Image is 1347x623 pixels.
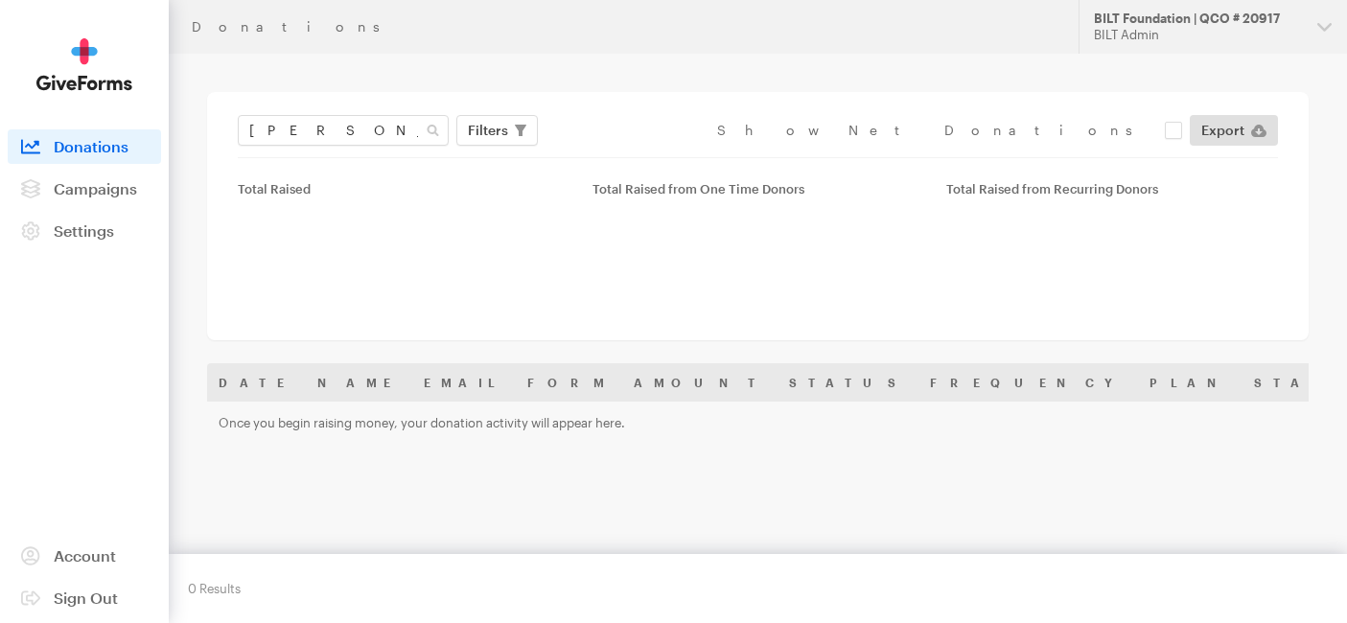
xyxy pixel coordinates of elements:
[54,137,128,155] span: Donations
[778,363,918,402] th: Status
[412,363,516,402] th: Email
[8,129,161,164] a: Donations
[238,115,449,146] input: Search Name & Email
[622,363,778,402] th: Amount
[8,539,161,573] a: Account
[306,363,412,402] th: Name
[8,581,161,615] a: Sign Out
[54,546,116,565] span: Account
[207,363,306,402] th: Date
[36,38,132,91] img: GiveForms
[1094,27,1302,43] div: BILT Admin
[8,214,161,248] a: Settings
[1094,11,1302,27] div: BILT Foundation | QCO # 20917
[592,181,924,196] div: Total Raised from One Time Donors
[8,172,161,206] a: Campaigns
[1201,119,1244,142] span: Export
[946,181,1278,196] div: Total Raised from Recurring Donors
[54,588,118,607] span: Sign Out
[468,119,508,142] span: Filters
[188,573,241,604] div: 0 Results
[516,363,622,402] th: Form
[456,115,538,146] button: Filters
[918,363,1138,402] th: Frequency
[54,179,137,197] span: Campaigns
[1190,115,1278,146] a: Export
[238,181,569,196] div: Total Raised
[54,221,114,240] span: Settings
